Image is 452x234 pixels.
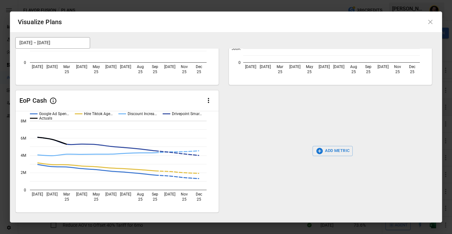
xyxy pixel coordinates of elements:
[182,70,187,74] text: 25
[21,170,26,175] text: 2M
[65,70,69,74] text: 25
[24,188,26,192] text: 0
[39,112,69,116] text: Google Ad Spen…
[46,192,58,196] text: [DATE]
[93,192,100,196] text: May
[63,65,70,69] text: Mar
[137,192,144,196] text: Aug
[231,46,241,51] text: 500K
[289,65,300,69] text: [DATE]
[153,197,157,202] text: 25
[278,70,282,74] text: 25
[32,192,43,196] text: [DATE]
[351,70,356,74] text: 25
[153,70,157,74] text: 25
[120,65,131,69] text: [DATE]
[18,17,62,27] div: Visualize Plans
[238,60,241,65] text: 0
[172,112,202,116] text: Drivepoint Smar…
[15,37,90,49] button: [DATE] – [DATE]
[366,70,371,74] text: 25
[181,192,188,196] text: Nov
[39,116,52,120] text: Actuals
[350,65,357,69] text: Aug
[306,65,313,69] text: May
[152,65,158,69] text: Sep
[105,65,117,69] text: [DATE]
[333,65,344,69] text: [DATE]
[182,197,187,202] text: 25
[138,70,143,74] text: 25
[409,65,415,69] text: Dec
[105,192,117,196] text: [DATE]
[16,111,219,212] svg: A chart.
[365,65,371,69] text: Sep
[94,70,98,74] text: 25
[76,192,87,196] text: [DATE]
[152,192,158,196] text: Sep
[394,65,401,69] text: Nov
[378,65,389,69] text: [DATE]
[197,197,201,202] text: 25
[313,146,353,156] button: ADD METRIC
[197,70,201,74] text: 25
[120,192,131,196] text: [DATE]
[128,112,157,116] text: Discount Increa…
[63,192,70,196] text: Mar
[24,60,26,65] text: 0
[93,65,100,69] text: May
[32,65,43,69] text: [DATE]
[21,136,26,141] text: 6M
[21,119,26,123] text: 8M
[196,192,202,196] text: Dec
[410,70,414,74] text: 25
[137,65,144,69] text: Aug
[164,192,175,196] text: [DATE]
[277,65,283,69] text: Mar
[395,70,400,74] text: 25
[19,96,47,105] div: EoP Cash
[245,65,256,69] text: [DATE]
[181,65,188,69] text: Nov
[196,65,202,69] text: Dec
[84,112,113,116] text: Hire Tiktok Age…
[65,197,69,202] text: 25
[307,70,312,74] text: 25
[319,65,330,69] text: [DATE]
[21,153,26,158] text: 4M
[94,197,98,202] text: 25
[46,65,58,69] text: [DATE]
[260,65,271,69] text: [DATE]
[164,65,175,69] text: [DATE]
[76,65,87,69] text: [DATE]
[138,197,143,202] text: 25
